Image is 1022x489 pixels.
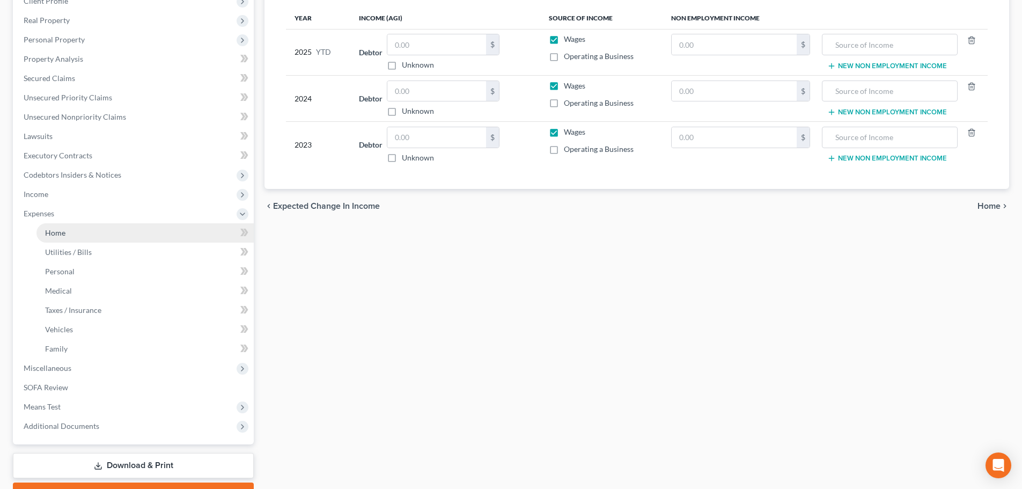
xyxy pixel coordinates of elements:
button: New Non Employment Income [827,62,947,70]
span: Unsecured Priority Claims [24,93,112,102]
input: Source of Income [828,127,951,148]
label: Unknown [402,106,434,116]
span: Property Analysis [24,54,83,63]
span: Home [45,228,65,237]
span: Family [45,344,68,353]
input: 0.00 [672,81,797,101]
span: Operating a Business [564,98,634,107]
span: Operating a Business [564,52,634,61]
span: SOFA Review [24,383,68,392]
div: $ [486,81,499,101]
div: $ [486,34,499,55]
i: chevron_right [1001,202,1009,210]
div: 2024 [295,81,342,117]
input: 0.00 [672,127,797,148]
span: Executory Contracts [24,151,92,160]
span: Additional Documents [24,421,99,430]
span: Personal [45,267,75,276]
button: New Non Employment Income [827,108,947,116]
label: Debtor [359,93,383,104]
div: $ [486,127,499,148]
a: SOFA Review [15,378,254,397]
span: Lawsuits [24,132,53,141]
a: Property Analysis [15,49,254,69]
a: Personal [36,262,254,281]
th: Income (AGI) [350,8,540,29]
div: $ [797,34,810,55]
span: Operating a Business [564,144,634,154]
a: Home [36,223,254,243]
input: 0.00 [672,34,797,55]
input: Source of Income [828,34,951,55]
span: Income [24,189,48,199]
th: Source of Income [540,8,663,29]
label: Unknown [402,60,434,70]
a: Family [36,339,254,359]
span: Wages [564,127,585,136]
a: Secured Claims [15,69,254,88]
a: Download & Print [13,453,254,478]
a: Executory Contracts [15,146,254,165]
label: Debtor [359,47,383,58]
span: Wages [564,34,585,43]
span: Wages [564,81,585,90]
input: 0.00 [387,34,486,55]
a: Lawsuits [15,127,254,146]
span: Taxes / Insurance [45,305,101,315]
button: Home chevron_right [977,202,1009,210]
div: 2023 [295,127,342,163]
a: Unsecured Priority Claims [15,88,254,107]
span: Real Property [24,16,70,25]
div: 2025 [295,34,342,70]
input: 0.00 [387,127,486,148]
button: chevron_left Expected Change in Income [264,202,380,210]
div: Open Intercom Messenger [986,452,1011,478]
span: Utilities / Bills [45,247,92,257]
label: Debtor [359,139,383,150]
a: Taxes / Insurance [36,301,254,320]
span: Expenses [24,209,54,218]
th: Non Employment Income [663,8,988,29]
span: Medical [45,286,72,295]
input: 0.00 [387,81,486,101]
span: Personal Property [24,35,85,44]
div: $ [797,81,810,101]
div: $ [797,127,810,148]
th: Year [286,8,350,29]
input: Source of Income [828,81,951,101]
span: Codebtors Insiders & Notices [24,170,121,179]
span: Unsecured Nonpriority Claims [24,112,126,121]
a: Unsecured Nonpriority Claims [15,107,254,127]
a: Medical [36,281,254,301]
i: chevron_left [264,202,273,210]
a: Vehicles [36,320,254,339]
span: Means Test [24,402,61,411]
span: Secured Claims [24,74,75,83]
span: YTD [316,47,331,57]
span: Expected Change in Income [273,202,380,210]
span: Miscellaneous [24,363,71,373]
label: Unknown [402,152,434,163]
button: New Non Employment Income [827,154,947,163]
span: Vehicles [45,325,73,334]
a: Utilities / Bills [36,243,254,262]
span: Home [977,202,1001,210]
